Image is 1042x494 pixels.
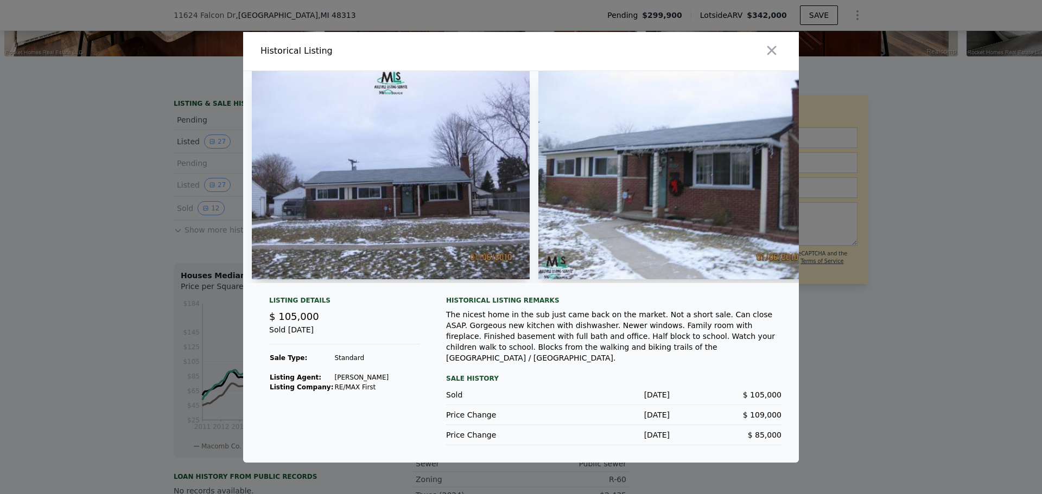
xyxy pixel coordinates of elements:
td: RE/MAX First [334,382,389,392]
div: Historical Listing remarks [446,296,781,305]
div: Price Change [446,409,558,420]
strong: Sale Type: [270,354,307,362]
span: $ 105,000 [269,311,319,322]
div: [DATE] [558,389,670,400]
div: [DATE] [558,429,670,440]
img: Property Img [252,71,530,279]
span: $ 85,000 [748,431,781,439]
span: $ 105,000 [743,390,781,399]
div: [DATE] [558,409,670,420]
img: Property Img [538,71,816,279]
span: $ 109,000 [743,410,781,419]
strong: Listing Company: [270,383,333,391]
strong: Listing Agent: [270,374,321,381]
div: Price Change [446,429,558,440]
div: Sale History [446,372,781,385]
div: Sold [446,389,558,400]
div: Sold [DATE] [269,324,420,344]
div: Listing Details [269,296,420,309]
td: [PERSON_NAME] [334,373,389,382]
td: Standard [334,353,389,363]
div: Historical Listing [260,44,517,57]
div: The nicest home in the sub just came back on the market. Not a short sale. Can close ASAP. Gorgeo... [446,309,781,363]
